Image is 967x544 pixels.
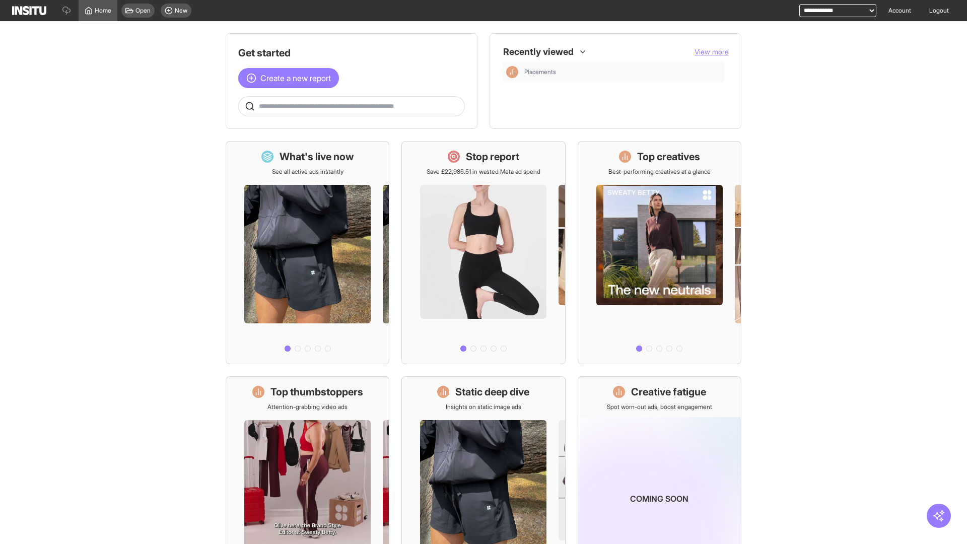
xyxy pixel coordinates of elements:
span: Placements [524,68,556,76]
button: Create a new report [238,68,339,88]
a: What's live nowSee all active ads instantly [226,141,389,364]
h1: Top thumbstoppers [270,385,363,399]
span: Create a new report [260,72,331,84]
h1: Get started [238,46,465,60]
a: Top creativesBest-performing creatives at a glance [578,141,741,364]
span: New [175,7,187,15]
h1: Top creatives [637,150,700,164]
a: Stop reportSave £22,985.51 in wasted Meta ad spend [401,141,565,364]
p: Attention-grabbing video ads [267,403,348,411]
h1: What's live now [280,150,354,164]
h1: Static deep dive [455,385,529,399]
span: Placements [524,68,721,76]
p: See all active ads instantly [272,168,343,176]
img: Logo [12,6,46,15]
span: Home [95,7,111,15]
p: Best-performing creatives at a glance [608,168,711,176]
h1: Stop report [466,150,519,164]
span: Open [135,7,151,15]
span: View more [695,47,729,56]
div: Insights [506,66,518,78]
p: Save £22,985.51 in wasted Meta ad spend [427,168,540,176]
button: View more [695,47,729,57]
p: Insights on static image ads [446,403,521,411]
